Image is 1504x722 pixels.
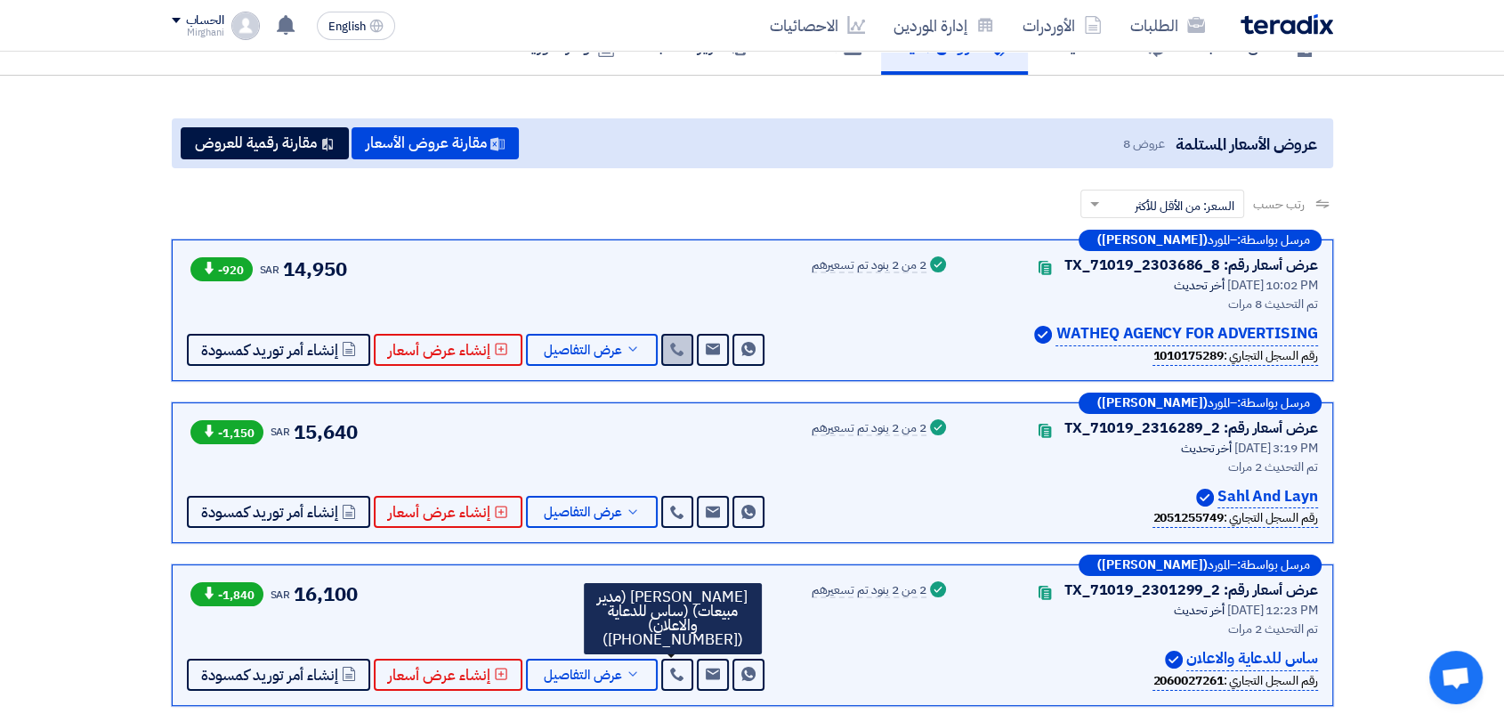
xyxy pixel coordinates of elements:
span: 14,950 [283,255,346,284]
div: – [1079,555,1322,576]
span: أخر تحديث [1174,276,1225,295]
span: [DATE] 10:02 PM [1227,276,1318,295]
h5: أوامر التوريد [522,36,615,56]
a: الأوردرات [1008,4,1116,46]
img: Verified Account [1196,489,1214,507]
span: إنشاء عرض أسعار [388,344,490,357]
span: إنشاء أمر توريد كمسودة [201,344,338,357]
div: عرض أسعار رقم: TX_71019_2303686_8 [1064,255,1318,276]
span: 15,640 [294,418,357,447]
div: Mirghani [172,28,224,37]
h5: المحادثات [787,36,861,56]
div: عرض أسعار رقم: TX_71019_2316289_2 [1064,418,1318,439]
button: إنشاء عرض أسعار [374,496,522,528]
span: English [328,20,366,33]
span: مرسل بواسطة: [1237,397,1310,410]
button: مقارنة عروض الأسعار [352,127,519,159]
span: [DATE] 12:23 PM [1227,601,1318,620]
span: أخر تحديث [1181,439,1232,458]
a: الطلبات [1116,4,1219,46]
span: -1,840 [190,582,263,606]
div: رقم السجل التجاري : [1152,671,1317,691]
div: رقم السجل التجاري : [1152,346,1317,366]
span: [DATE] 3:19 PM [1234,439,1318,458]
button: عرض التفاصيل [526,334,658,366]
div: – [1079,230,1322,251]
button: إنشاء عرض أسعار [374,334,522,366]
div: – [1079,393,1322,414]
span: عرض التفاصيل [544,669,622,682]
div: عرض أسعار رقم: TX_71019_2301299_2 [1064,580,1318,601]
b: ([PERSON_NAME]) [1097,559,1208,572]
span: إنشاء عرض أسعار [388,506,490,519]
span: عرض التفاصيل [544,506,622,519]
span: عرض التفاصيل [544,344,622,357]
button: مقارنة رقمية للعروض [181,127,349,159]
span: إنشاء أمر توريد كمسودة [201,506,338,519]
span: المورد [1208,397,1230,410]
b: 2051255749 [1152,508,1223,527]
span: رتب حسب [1253,195,1304,214]
b: 1010175289 [1152,346,1223,365]
h5: حائط التحديثات [1047,36,1165,56]
span: إنشاء أمر توريد كمسودة [201,669,338,682]
span: SAR [271,424,291,440]
div: الحساب [186,13,224,28]
button: إنشاء أمر توريد كمسودة [187,334,370,366]
div: تم التحديث 2 مرات [971,458,1318,476]
img: Verified Account [1034,326,1052,344]
div: 2 من 2 بنود تم تسعيرهم [812,259,926,273]
div: 2 من 2 بنود تم تسعيرهم [812,422,926,436]
div: تم التحديث 8 مرات [971,295,1318,313]
span: أخر تحديث [1174,601,1225,620]
span: SAR [271,587,291,603]
a: الاحصائيات [756,4,879,46]
span: عروض 8 [1123,134,1164,153]
button: English [317,12,395,40]
button: إنشاء أمر توريد كمسودة [187,496,370,528]
b: ([PERSON_NAME]) [1097,234,1208,247]
span: 16,100 [294,580,357,609]
div: [PERSON_NAME] (مدير مبيعات) (ساس للدعاية والاعلان) ([PHONE_NUMBER]) [584,583,762,654]
p: Sahl And Layn [1217,485,1318,509]
span: السعر: من الأقل للأكثر [1135,197,1234,215]
h5: ملخص الطلب [1204,36,1314,56]
button: عرض التفاصيل [526,659,658,691]
span: عروض الأسعار المستلمة [1175,132,1316,156]
span: المورد [1208,234,1230,247]
div: رقم السجل التجاري : [1152,508,1317,528]
button: عرض التفاصيل [526,496,658,528]
img: Verified Account [1165,651,1183,669]
b: ([PERSON_NAME]) [1097,397,1208,410]
p: WATHEQ AGENCY FOR ADVERTISING [1055,322,1317,346]
span: مرسل بواسطة: [1237,559,1310,572]
button: إنشاء أمر توريد كمسودة [187,659,370,691]
p: ساس للدعاية والاعلان [1186,647,1317,671]
span: المورد [1208,559,1230,572]
span: إنشاء عرض أسعار [388,669,490,682]
img: Teradix logo [1241,14,1333,35]
div: تم التحديث 2 مرات [971,620,1318,638]
span: -920 [190,257,253,281]
b: 2060027261 [1152,671,1223,690]
button: إنشاء عرض أسعار [374,659,522,691]
img: profile_test.png [231,12,260,40]
span: SAR [260,262,280,278]
div: 2 من 2 بنود تم تسعيرهم [812,584,926,598]
span: مرسل بواسطة: [1237,234,1310,247]
h5: تقرير الطلب [654,36,748,56]
a: Open chat [1429,651,1483,704]
h5: العروض الماليه [901,36,1008,56]
span: -1,150 [190,420,263,444]
a: إدارة الموردين [879,4,1008,46]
